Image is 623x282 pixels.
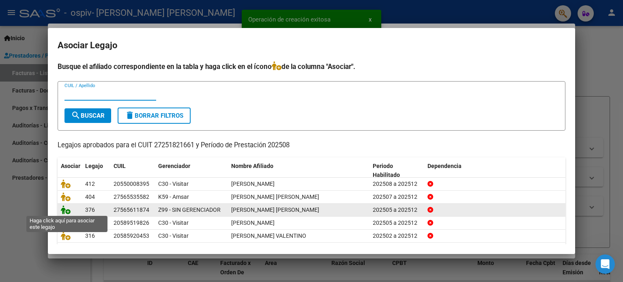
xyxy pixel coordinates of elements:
span: 316 [85,232,95,239]
span: Borrar Filtros [125,112,183,119]
span: Buscar [71,112,105,119]
span: MENDOZA VALENTINO [231,181,275,187]
span: CACERES BENJAMIN [231,220,275,226]
mat-icon: search [71,110,81,120]
span: Nombre Afiliado [231,163,273,169]
span: K59 - Amsar [158,194,189,200]
span: C30 - Visitar [158,181,189,187]
h2: Asociar Legajo [58,38,565,53]
datatable-header-cell: Nombre Afiliado [228,157,370,184]
mat-icon: delete [125,110,135,120]
span: 404 [85,194,95,200]
span: Z99 - SIN GERENCIADOR [158,207,221,213]
div: 202508 a 202512 [373,179,421,189]
div: 20589519826 [114,218,149,228]
datatable-header-cell: CUIL [110,157,155,184]
div: 202505 a 202512 [373,205,421,215]
div: 27565535582 [114,192,149,202]
h4: Busque el afiliado correspondiente en la tabla y haga click en el ícono de la columna "Asociar". [58,61,565,72]
div: 202505 a 202512 [373,218,421,228]
span: C30 - Visitar [158,220,189,226]
datatable-header-cell: Asociar [58,157,82,184]
div: 20585920453 [114,231,149,241]
span: BENITEZ SOFIA ELIZABETH [231,194,319,200]
span: MARQUEZ FRANCCESCO VALENTINO [231,232,306,239]
div: 202502 a 202512 [373,231,421,241]
span: CUIL [114,163,126,169]
span: 412 [85,181,95,187]
datatable-header-cell: Dependencia [424,157,566,184]
datatable-header-cell: Legajo [82,157,110,184]
span: Legajo [85,163,103,169]
div: 27565611874 [114,205,149,215]
button: Borrar Filtros [118,108,191,124]
p: Legajos aprobados para el CUIT 27251821661 y Período de Prestación 202508 [58,140,565,151]
span: 376 [85,207,95,213]
button: Buscar [64,108,111,123]
span: Periodo Habilitado [373,163,400,179]
datatable-header-cell: Periodo Habilitado [370,157,424,184]
span: ABREGO VERGARA EMMA MAITENA [231,207,319,213]
span: C30 - Visitar [158,232,189,239]
div: 20550008395 [114,179,149,189]
iframe: Intercom live chat [595,254,615,274]
span: 397 [85,220,95,226]
datatable-header-cell: Gerenciador [155,157,228,184]
span: Asociar [61,163,80,169]
div: 202507 a 202512 [373,192,421,202]
span: Dependencia [428,163,462,169]
span: Gerenciador [158,163,190,169]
